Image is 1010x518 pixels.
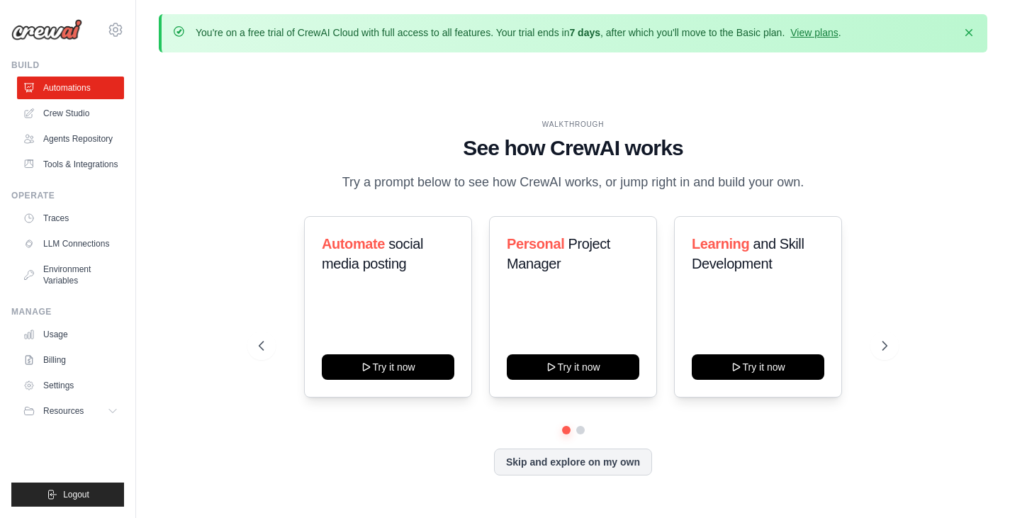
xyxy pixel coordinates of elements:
button: Try it now [507,354,639,380]
p: Try a prompt below to see how CrewAI works, or jump right in and build your own. [335,172,812,193]
a: Settings [17,374,124,397]
span: Automate [322,236,385,252]
a: Environment Variables [17,258,124,292]
span: social media posting [322,236,423,271]
div: WALKTHROUGH [259,119,887,130]
a: Billing [17,349,124,371]
a: Crew Studio [17,102,124,125]
a: Automations [17,77,124,99]
img: Logo [11,19,82,40]
span: Personal [507,236,564,252]
h1: See how CrewAI works [259,135,887,161]
button: Logout [11,483,124,507]
a: Usage [17,323,124,346]
div: Operate [11,190,124,201]
span: and Skill Development [692,236,804,271]
button: Resources [17,400,124,422]
span: Learning [692,236,749,252]
a: LLM Connections [17,232,124,255]
div: Build [11,60,124,71]
button: Try it now [692,354,824,380]
a: Agents Repository [17,128,124,150]
a: Traces [17,207,124,230]
span: Logout [63,489,89,500]
div: Manage [11,306,124,317]
p: You're on a free trial of CrewAI Cloud with full access to all features. Your trial ends in , aft... [196,26,841,40]
a: Tools & Integrations [17,153,124,176]
button: Skip and explore on my own [494,449,652,475]
span: Project Manager [507,236,610,271]
span: Resources [43,405,84,417]
a: View plans [790,27,838,38]
button: Try it now [322,354,454,380]
strong: 7 days [569,27,600,38]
